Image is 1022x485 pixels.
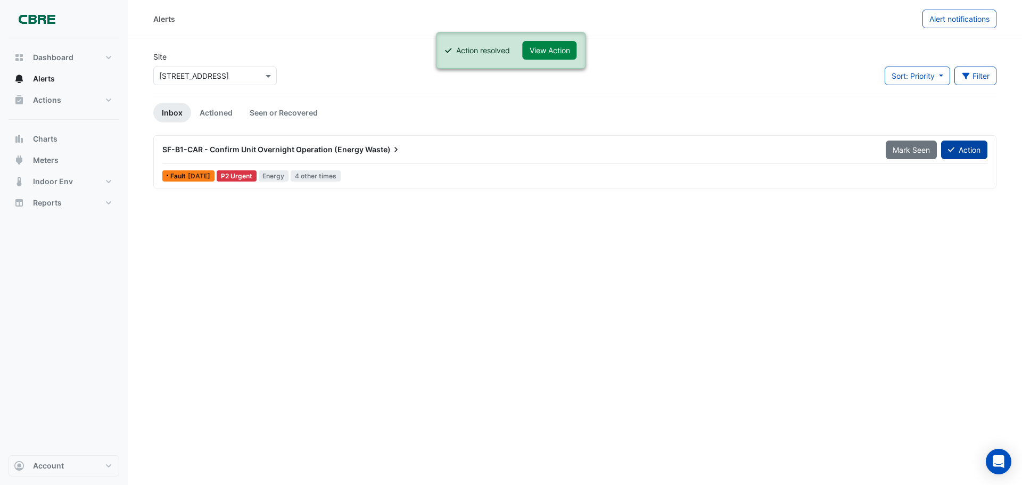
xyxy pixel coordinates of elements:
[13,9,61,30] img: Company Logo
[14,155,24,166] app-icon: Meters
[33,198,62,208] span: Reports
[33,155,59,166] span: Meters
[153,13,175,24] div: Alerts
[33,52,73,63] span: Dashboard
[9,150,119,171] button: Meters
[892,71,935,80] span: Sort: Priority
[886,141,937,159] button: Mark Seen
[291,170,341,182] span: 4 other times
[162,145,364,154] span: SF-B1-CAR - Confirm Unit Overnight Operation (Energy
[9,171,119,192] button: Indoor Env
[33,73,55,84] span: Alerts
[14,198,24,208] app-icon: Reports
[33,134,57,144] span: Charts
[191,103,241,122] a: Actioned
[241,103,326,122] a: Seen or Recovered
[33,176,73,187] span: Indoor Env
[33,461,64,471] span: Account
[365,144,401,155] span: Waste)
[929,14,990,23] span: Alert notifications
[14,73,24,84] app-icon: Alerts
[170,173,188,179] span: Fault
[188,172,210,180] span: Fri 12-Sep-2025 21:00 AEST
[456,45,510,56] div: Action resolved
[9,128,119,150] button: Charts
[14,134,24,144] app-icon: Charts
[9,89,119,111] button: Actions
[954,67,997,85] button: Filter
[14,176,24,187] app-icon: Indoor Env
[941,141,987,159] button: Action
[986,449,1011,474] div: Open Intercom Messenger
[9,47,119,68] button: Dashboard
[9,68,119,89] button: Alerts
[33,95,61,105] span: Actions
[153,103,191,122] a: Inbox
[885,67,950,85] button: Sort: Priority
[259,170,289,182] span: Energy
[523,41,577,60] button: View Action
[922,10,996,28] button: Alert notifications
[153,51,167,62] label: Site
[893,145,930,154] span: Mark Seen
[9,192,119,213] button: Reports
[9,455,119,476] button: Account
[14,52,24,63] app-icon: Dashboard
[217,170,257,182] div: P2 Urgent
[14,95,24,105] app-icon: Actions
